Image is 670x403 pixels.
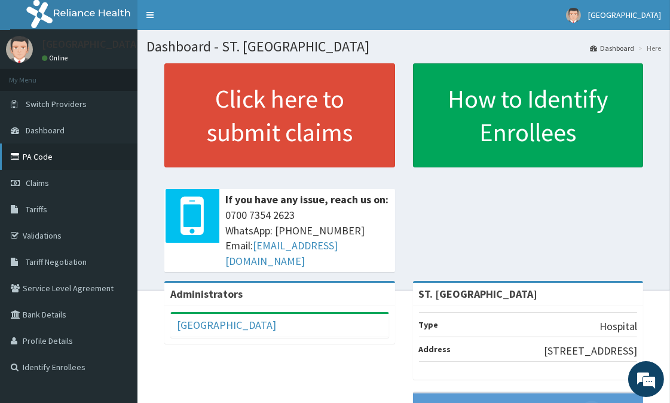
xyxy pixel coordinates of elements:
b: If you have any issue, reach us on: [225,193,388,206]
strong: ST. [GEOGRAPHIC_DATA] [419,287,538,301]
span: Switch Providers [26,99,87,109]
span: [GEOGRAPHIC_DATA] [588,10,661,20]
a: Dashboard [590,43,634,53]
span: Tariff Negotiation [26,257,87,267]
b: Type [419,319,439,330]
a: [GEOGRAPHIC_DATA] [177,318,276,332]
a: Online [42,54,71,62]
span: 0700 7354 2623 WhatsApp: [PHONE_NUMBER] Email: [225,207,389,269]
span: Tariffs [26,204,47,215]
b: Administrators [170,287,243,301]
p: [GEOGRAPHIC_DATA] [42,39,140,50]
img: User Image [566,8,581,23]
a: Click here to submit claims [164,63,395,167]
li: Here [635,43,661,53]
img: User Image [6,36,33,63]
span: Claims [26,178,49,188]
a: How to Identify Enrollees [413,63,644,167]
h1: Dashboard - ST. [GEOGRAPHIC_DATA] [146,39,661,54]
p: Hospital [599,319,637,334]
a: [EMAIL_ADDRESS][DOMAIN_NAME] [225,239,338,268]
b: Address [419,344,451,355]
span: Dashboard [26,125,65,136]
p: [STREET_ADDRESS] [544,343,637,359]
